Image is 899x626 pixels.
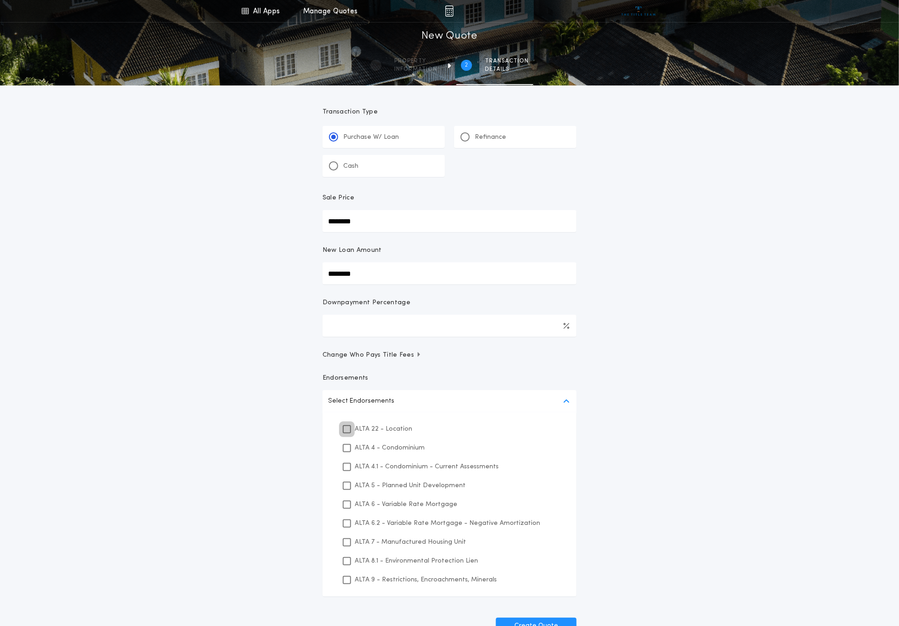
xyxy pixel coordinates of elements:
p: ALTA 7 - Manufactured Housing Unit [355,537,466,547]
p: ALTA 8.1 - Environmental Protection Lien [355,556,478,566]
p: Sale Price [323,193,354,203]
span: Transaction [485,57,529,65]
input: New Loan Amount [323,262,576,285]
p: ALTA 5 - Planned Unit Development [355,481,466,490]
p: Refinance [475,133,506,142]
input: Sale Price [323,210,576,232]
p: ALTA 22 - Location [355,424,412,434]
p: Purchase W/ Loan [343,133,399,142]
p: Endorsements [323,374,576,383]
p: ALTA 6 - Variable Rate Mortgage [355,500,457,509]
p: ALTA 4.1 - Condominium - Current Assessments [355,462,499,472]
p: ALTA 9 - Restrictions, Encroachments, Minerals [355,575,497,585]
p: New Loan Amount [323,246,382,255]
span: information [394,66,437,73]
button: Change Who Pays Title Fees [323,351,576,360]
p: Cash [343,162,358,171]
p: ALTA 6.2 - Variable Rate Mortgage - Negative Amortization [355,518,540,528]
h2: 2 [465,62,468,69]
span: Property [394,57,437,65]
span: Change Who Pays Title Fees [323,351,421,360]
p: Select Endorsements [328,396,394,407]
p: Transaction Type [323,108,576,117]
input: Downpayment Percentage [323,315,576,337]
h1: New Quote [421,29,478,44]
p: ALTA 4 - Condominium [355,443,425,453]
p: Downpayment Percentage [323,298,410,307]
img: vs-icon [622,6,656,16]
button: Select Endorsements [323,390,576,412]
ul: Select Endorsements [323,412,576,597]
span: details [485,66,529,73]
img: img [445,6,454,17]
